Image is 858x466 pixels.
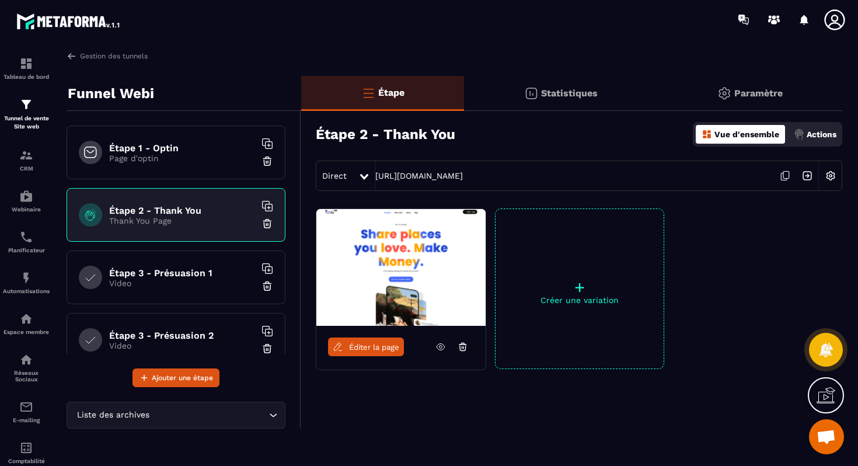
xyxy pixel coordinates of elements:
p: Funnel Webi [68,82,154,105]
p: Page d'optin [109,154,255,163]
img: bars-o.4a397970.svg [361,86,375,100]
a: Gestion des tunnels [67,51,148,61]
img: setting-gr.5f69749f.svg [717,86,731,100]
p: Étape [378,87,404,98]
a: emailemailE-mailing [3,391,50,432]
img: formation [19,57,33,71]
img: image [316,209,486,326]
p: Réseaux Sociaux [3,370,50,382]
img: trash [261,343,273,354]
img: actions.d6e523a2.png [794,129,804,140]
a: Éditer la page [328,338,404,356]
a: automationsautomationsAutomatisations [3,262,50,303]
p: Espace membre [3,329,50,335]
img: website_grey.svg [19,30,28,40]
div: Domaine [60,69,90,76]
p: Video [109,279,255,288]
img: dashboard-orange.40269519.svg [702,129,712,140]
p: Paramètre [734,88,783,99]
p: Actions [807,130,836,139]
div: Domaine: [DOMAIN_NAME] [30,30,132,40]
p: Tableau de bord [3,74,50,80]
p: Planificateur [3,247,50,253]
a: formationformationTableau de bord [3,48,50,89]
span: Direct [322,171,347,180]
img: trash [261,280,273,292]
span: Liste des archives [74,409,152,422]
img: automations [19,312,33,326]
img: trash [261,218,273,229]
img: formation [19,98,33,112]
a: [URL][DOMAIN_NAME] [375,171,463,180]
img: automations [19,189,33,203]
h6: Étape 3 - Présuasion 1 [109,267,255,279]
img: logo [16,11,121,32]
a: formationformationCRM [3,140,50,180]
p: CRM [3,165,50,172]
img: arrow-next.bcc2205e.svg [796,165,818,187]
input: Search for option [152,409,266,422]
span: Éditer la page [349,343,399,352]
div: Search for option [67,402,285,429]
p: Créer une variation [496,295,664,305]
div: v 4.0.25 [33,19,57,28]
p: Automatisations [3,288,50,294]
a: automationsautomationsEspace membre [3,303,50,344]
img: accountant [19,441,33,455]
span: Ajouter une étape [152,372,213,384]
p: Thank You Page [109,216,255,225]
img: scheduler [19,230,33,244]
h6: Étape 3 - Présuasion 2 [109,330,255,341]
img: logo_orange.svg [19,19,28,28]
a: schedulerschedulerPlanificateur [3,221,50,262]
p: + [496,279,664,295]
p: Vue d'ensemble [714,130,779,139]
a: automationsautomationsWebinaire [3,180,50,221]
h3: Étape 2 - Thank You [316,126,455,142]
h6: Étape 2 - Thank You [109,205,255,216]
a: Ouvrir le chat [809,419,844,454]
p: Comptabilité [3,458,50,464]
img: trash [261,155,273,167]
div: Mots-clés [145,69,179,76]
p: Statistiques [541,88,598,99]
a: social-networksocial-networkRéseaux Sociaux [3,344,50,391]
img: arrow [67,51,77,61]
img: email [19,400,33,414]
img: tab_keywords_by_traffic_grey.svg [132,68,142,77]
h6: Étape 1 - Optin [109,142,255,154]
img: stats.20deebd0.svg [524,86,538,100]
p: Webinaire [3,206,50,213]
p: Video [109,341,255,350]
button: Ajouter une étape [132,368,219,387]
img: social-network [19,353,33,367]
img: setting-w.858f3a88.svg [819,165,842,187]
img: automations [19,271,33,285]
img: formation [19,148,33,162]
p: Tunnel de vente Site web [3,114,50,131]
img: tab_domain_overview_orange.svg [47,68,57,77]
a: formationformationTunnel de vente Site web [3,89,50,140]
p: E-mailing [3,417,50,423]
